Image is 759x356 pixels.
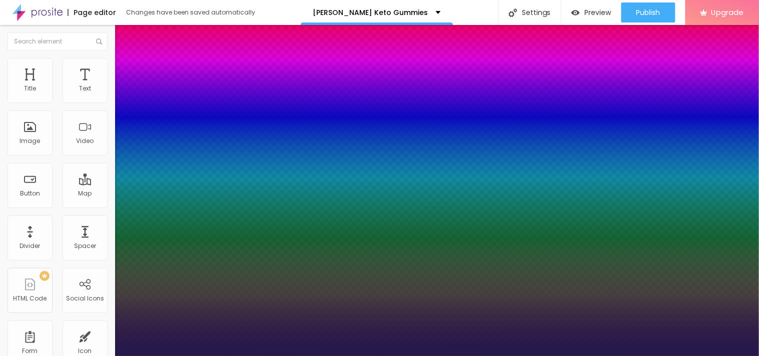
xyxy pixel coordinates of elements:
span: Publish [636,8,660,16]
span: Upgrade [711,8,744,16]
div: Form [23,347,38,354]
div: Changes have been saved automatically [126,9,255,15]
div: Button [20,190,40,197]
div: Divider [20,242,41,249]
input: Search element [8,32,108,50]
img: Icone [96,38,102,44]
button: Preview [561,2,621,22]
div: Image [20,137,41,144]
img: Icone [509,8,517,17]
div: Text [79,85,91,92]
button: Publish [621,2,675,22]
div: Video [77,137,94,144]
div: Title [24,85,36,92]
div: Spacer [74,242,96,249]
img: view-1.svg [571,8,580,17]
div: Page editor [68,9,116,16]
p: [PERSON_NAME] Keto Gummies [313,9,428,16]
div: Map [79,190,92,197]
span: Preview [585,8,611,16]
div: Icon [79,347,92,354]
div: Social Icons [66,295,104,302]
div: HTML Code [14,295,47,302]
